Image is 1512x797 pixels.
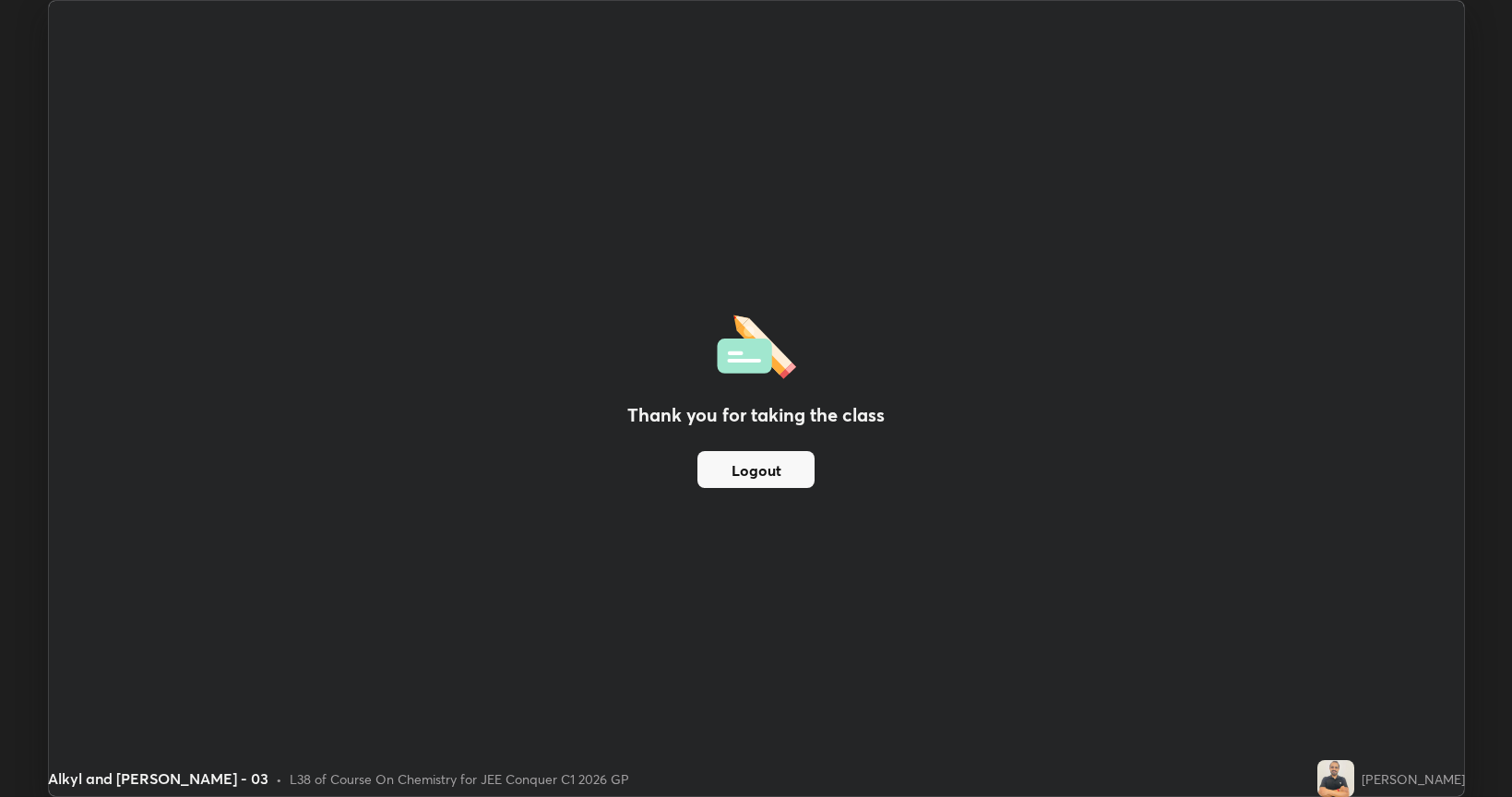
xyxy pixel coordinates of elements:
div: [PERSON_NAME] [1362,769,1465,789]
img: 9736e7a92cd840a59b1b4dd6496f0469.jpg [1317,760,1354,797]
img: offlineFeedback.1438e8b3.svg [717,309,796,379]
div: • [276,769,282,789]
div: Alkyl and [PERSON_NAME] - 03 [48,767,268,790]
div: L38 of Course On Chemistry for JEE Conquer C1 2026 GP [290,769,629,789]
h2: Thank you for taking the class [627,401,885,429]
button: Logout [697,451,815,488]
